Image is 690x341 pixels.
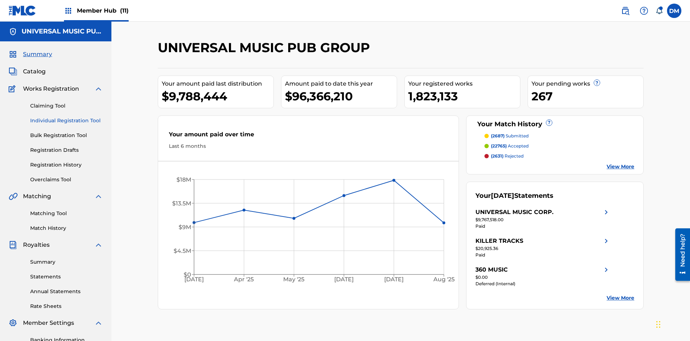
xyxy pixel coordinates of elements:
[30,303,103,310] a: Rate Sheets
[475,191,553,201] div: Your Statements
[475,217,611,223] div: $9,767,518.00
[9,50,52,59] a: SummarySummary
[475,281,611,287] div: Deferred (Internal)
[602,208,611,217] img: right chevron icon
[30,102,103,110] a: Claiming Tool
[234,276,254,283] tspan: Apr '25
[491,133,529,139] p: submitted
[77,6,129,15] span: Member Hub
[621,6,630,15] img: search
[169,142,448,150] div: Last 6 months
[23,85,79,93] span: Works Registration
[475,265,611,287] a: 360 MUSICright chevron icon$0.00Deferred (Internal)
[491,133,505,138] span: (2687)
[654,306,690,341] iframe: Chat Widget
[162,79,273,88] div: Your amount paid last distribution
[9,192,18,201] img: Matching
[602,265,611,274] img: right chevron icon
[408,79,520,88] div: Your registered works
[176,176,191,183] tspan: $18M
[120,7,129,14] span: (11)
[637,4,651,18] div: Help
[491,143,529,149] p: accepted
[602,237,611,245] img: right chevron icon
[174,247,191,254] tspan: $4.5M
[475,208,611,229] a: UNIVERSAL MUSIC CORP.right chevron icon$9,767,518.00Paid
[484,143,635,149] a: (22765) accepted
[475,245,611,252] div: $20,925.36
[475,252,611,258] div: Paid
[30,176,103,183] a: Overclaims Tool
[655,7,663,14] div: Notifications
[667,4,681,18] div: User Menu
[9,67,17,76] img: Catalog
[23,67,46,76] span: Catalog
[9,85,18,93] img: Works Registration
[640,6,648,15] img: help
[491,153,524,159] p: rejected
[94,241,103,249] img: expand
[184,276,204,283] tspan: [DATE]
[285,88,397,104] div: $96,366,210
[475,223,611,229] div: Paid
[491,143,507,149] span: (22765)
[158,40,373,56] h2: UNIVERSAL MUSIC PUB GROUP
[23,319,74,327] span: Member Settings
[285,79,397,88] div: Amount paid to date this year
[30,117,103,124] a: Individual Registration Tool
[475,237,523,245] div: KILLER TRACKS
[618,4,632,18] a: Public Search
[9,67,46,76] a: CatalogCatalog
[30,146,103,154] a: Registration Drafts
[607,294,634,302] a: View More
[9,50,17,59] img: Summary
[9,241,17,249] img: Royalties
[30,258,103,266] a: Summary
[94,85,103,93] img: expand
[491,153,503,159] span: (2631)
[484,133,635,139] a: (2687) submitted
[475,237,611,258] a: KILLER TRACKSright chevron icon$20,925.36Paid
[30,273,103,281] a: Statements
[475,208,553,217] div: UNIVERSAL MUSIC CORP.
[385,276,404,283] tspan: [DATE]
[23,241,50,249] span: Royalties
[179,224,191,231] tspan: $9M
[284,276,305,283] tspan: May '25
[30,132,103,139] a: Bulk Registration Tool
[594,80,600,86] span: ?
[30,224,103,232] a: Match History
[475,119,635,129] div: Your Match History
[172,200,191,207] tspan: $13.5M
[94,319,103,327] img: expand
[30,210,103,217] a: Matching Tool
[22,27,103,36] h5: UNIVERSAL MUSIC PUB GROUP
[546,120,552,126] span: ?
[475,265,508,274] div: 360 MUSIC
[475,274,611,281] div: $0.00
[408,88,520,104] div: 1,823,133
[484,153,635,159] a: (2631) rejected
[433,276,455,283] tspan: Aug '25
[656,314,661,335] div: Drag
[30,161,103,169] a: Registration History
[169,130,448,142] div: Your amount paid over time
[670,226,690,285] iframe: Resource Center
[9,27,17,36] img: Accounts
[532,79,643,88] div: Your pending works
[607,163,634,170] a: View More
[335,276,354,283] tspan: [DATE]
[184,271,191,278] tspan: $0
[94,192,103,201] img: expand
[9,319,17,327] img: Member Settings
[30,288,103,295] a: Annual Statements
[491,192,514,200] span: [DATE]
[162,88,273,104] div: $9,788,444
[23,192,51,201] span: Matching
[9,5,36,16] img: MLC Logo
[64,6,73,15] img: Top Rightsholders
[532,88,643,104] div: 267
